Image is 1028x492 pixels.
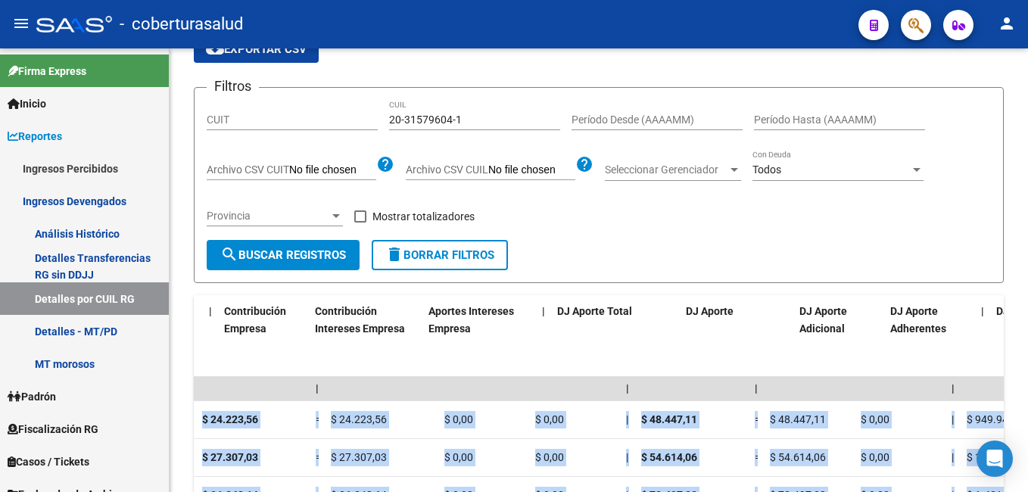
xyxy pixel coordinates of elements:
span: Contribución Intereses Empresa [315,305,405,335]
datatable-header-cell: Aportes Intereses Empresa [422,295,536,379]
span: DJ Aporte [686,305,734,317]
div: Open Intercom Messenger [977,441,1013,477]
mat-icon: cloud_download [206,39,224,58]
datatable-header-cell: Contribución Empresa [218,295,309,379]
span: $ 48.447,11 [770,413,826,425]
mat-icon: delete [385,245,403,263]
span: $ 0,00 [535,413,564,425]
span: $ 0,00 [861,451,889,463]
span: $ 0,00 [535,451,564,463]
span: | [626,382,629,394]
span: | [952,451,954,463]
span: = [755,451,761,463]
span: Aportes Intereses Empresa [428,305,514,335]
span: Padrón [8,388,56,405]
span: Seleccionar Gerenciador [605,163,727,176]
button: Buscar Registros [207,240,360,270]
span: | [755,382,758,394]
span: $ 27.307,03 [331,451,387,463]
mat-icon: menu [12,14,30,33]
span: Fiscalización RG [8,421,98,438]
span: | [542,305,545,317]
datatable-header-cell: | [536,295,551,379]
span: $ 48.447,11 [641,413,697,425]
span: Mostrar totalizadores [372,207,475,226]
span: Inicio [8,95,46,112]
span: | [981,305,984,317]
mat-icon: help [575,155,593,173]
span: $ 24.223,56 [202,413,258,425]
span: Buscar Registros [220,248,346,262]
span: Reportes [8,128,62,145]
span: $ 0,00 [861,413,889,425]
datatable-header-cell: Contribución Intereses Empresa [309,295,422,379]
mat-icon: search [220,245,238,263]
span: DJ Aporte Adherentes [890,305,946,335]
mat-icon: person [998,14,1016,33]
datatable-header-cell: DJ Aporte Adicional [793,295,884,379]
datatable-header-cell: | [203,295,218,379]
span: $ 24.223,56 [331,413,387,425]
span: | [952,413,954,425]
span: | [626,413,628,425]
span: Exportar CSV [206,42,307,56]
span: = [316,413,322,425]
span: Todos [752,163,781,176]
span: $ 54.614,06 [770,451,826,463]
button: Exportar CSV [194,36,319,63]
span: Provincia [207,210,329,223]
button: Borrar Filtros [372,240,508,270]
span: Archivo CSV CUIL [406,163,488,176]
input: Archivo CSV CUIT [289,163,376,177]
datatable-header-cell: DJ Aporte Total [551,295,665,379]
span: | [209,305,212,317]
span: $ 0,00 [444,413,473,425]
datatable-header-cell: DJ Aporte Adherentes [884,295,975,379]
mat-icon: help [376,155,394,173]
span: - coberturasalud [120,8,243,41]
span: Casos / Tickets [8,453,89,470]
h3: Filtros [207,76,259,97]
span: = [755,413,761,425]
datatable-header-cell: | [975,295,990,379]
span: $ 27.307,03 [202,451,258,463]
span: | [952,382,955,394]
span: Archivo CSV CUIT [207,163,289,176]
span: = [316,451,322,463]
span: | [626,451,628,463]
span: | [316,382,319,394]
span: $ 0,00 [444,451,473,463]
input: Archivo CSV CUIL [488,163,575,177]
span: $ 54.614,06 [641,451,697,463]
datatable-header-cell: DJ Aporte [680,295,793,379]
span: Firma Express [8,63,86,79]
span: Contribución Empresa [224,305,286,335]
span: DJ Aporte Total [557,305,632,317]
span: Borrar Filtros [385,248,494,262]
span: DJ Aporte Adicional [799,305,847,335]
